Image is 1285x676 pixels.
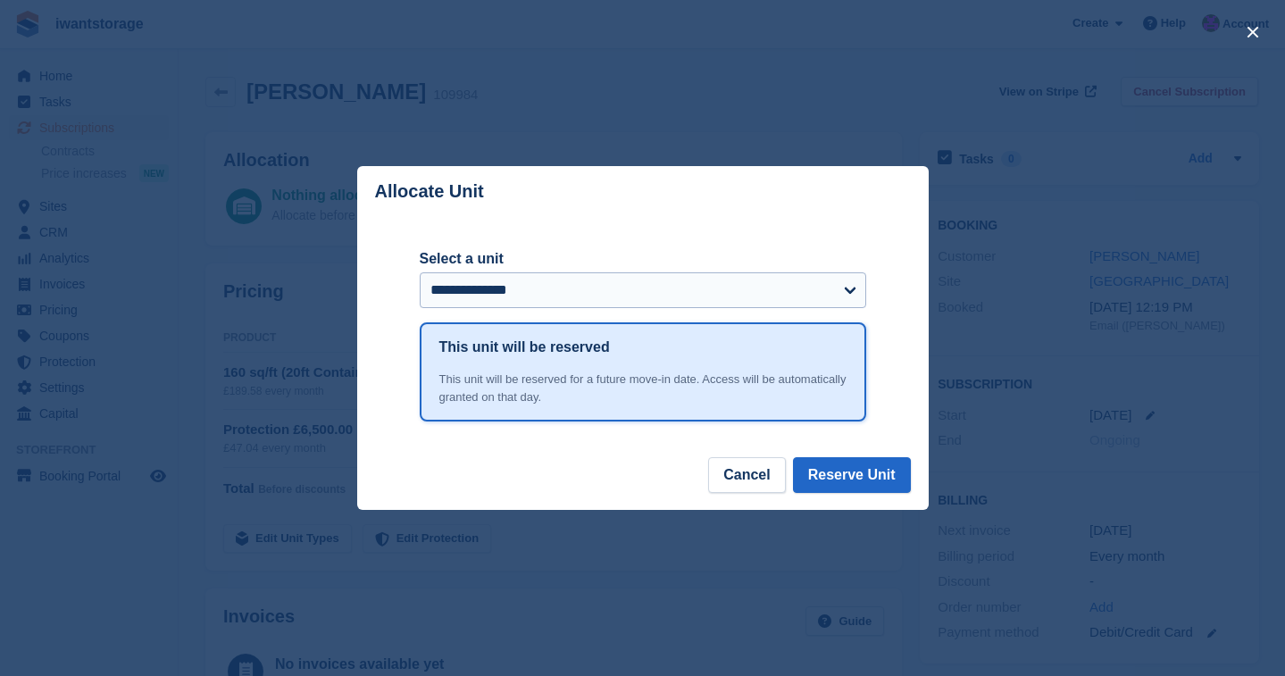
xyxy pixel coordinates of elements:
[793,457,911,493] button: Reserve Unit
[375,181,484,202] p: Allocate Unit
[439,337,610,358] h1: This unit will be reserved
[439,371,847,405] div: This unit will be reserved for a future move-in date. Access will be automatically granted on tha...
[420,248,866,270] label: Select a unit
[708,457,785,493] button: Cancel
[1239,18,1267,46] button: close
